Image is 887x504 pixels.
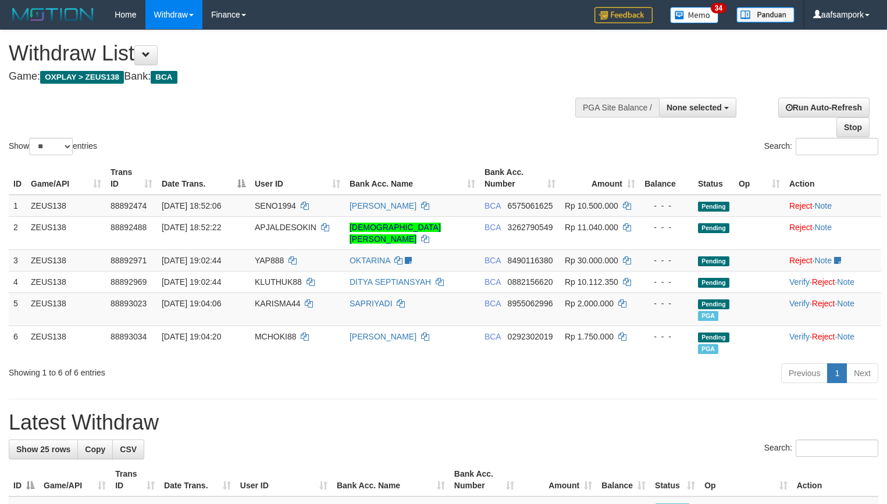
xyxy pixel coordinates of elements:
div: - - - [644,276,689,288]
td: ZEUS138 [26,216,106,249]
a: Next [846,363,878,383]
td: · · [785,271,881,292]
td: ZEUS138 [26,195,106,217]
td: 4 [9,271,26,292]
th: Date Trans.: activate to sort column ascending [159,463,236,496]
a: Reject [789,256,813,265]
input: Search: [796,439,878,457]
span: BCA [485,256,501,265]
a: Note [837,299,854,308]
td: 3 [9,249,26,271]
span: 88892971 [111,256,147,265]
img: Button%20Memo.svg [670,7,719,23]
a: Verify [789,332,810,341]
span: None selected [667,103,722,112]
span: [DATE] 18:52:22 [162,223,221,232]
span: [DATE] 19:02:44 [162,277,221,287]
span: Rp 11.040.000 [565,223,618,232]
th: Status: activate to sort column ascending [650,463,700,496]
a: 1 [827,363,847,383]
td: · · [785,326,881,359]
a: Reject [789,201,813,210]
td: · [785,195,881,217]
span: BCA [485,277,501,287]
span: 34 [711,3,726,13]
span: Pending [698,333,729,342]
span: Rp 30.000.000 [565,256,618,265]
h4: Game: Bank: [9,71,580,83]
input: Search: [796,138,878,155]
th: Bank Acc. Number: activate to sort column ascending [450,463,519,496]
span: OXPLAY > ZEUS138 [40,71,124,84]
div: - - - [644,255,689,266]
th: Amount: activate to sort column ascending [519,463,597,496]
span: Rp 10.112.350 [565,277,618,287]
span: Copy 3262790549 to clipboard [508,223,553,232]
a: Note [814,223,832,232]
a: CSV [112,439,144,459]
img: Feedback.jpg [594,7,653,23]
a: Run Auto-Refresh [778,98,870,117]
span: Rp 1.750.000 [565,332,614,341]
a: Verify [789,299,810,308]
div: Showing 1 to 6 of 6 entries [9,362,361,378]
th: Amount: activate to sort column ascending [560,162,640,195]
a: Previous [781,363,828,383]
span: Copy 0292302019 to clipboard [508,332,553,341]
span: [DATE] 19:02:44 [162,256,221,265]
span: Copy [85,445,105,454]
a: Reject [789,223,813,232]
span: YAP888 [255,256,284,265]
span: [DATE] 19:04:06 [162,299,221,308]
span: KARISMA44 [255,299,301,308]
td: · [785,216,881,249]
span: CSV [120,445,137,454]
th: Bank Acc. Name: activate to sort column ascending [332,463,450,496]
a: OKTARINA [350,256,390,265]
th: Status [693,162,734,195]
span: [DATE] 18:52:06 [162,201,221,210]
div: - - - [644,331,689,342]
a: Reject [812,277,835,287]
a: Note [837,277,854,287]
th: Game/API: activate to sort column ascending [26,162,106,195]
th: Bank Acc. Number: activate to sort column ascending [480,162,560,195]
a: Verify [789,277,810,287]
td: · · [785,292,881,326]
span: 88893034 [111,332,147,341]
th: Balance [640,162,693,195]
span: SENO1994 [255,201,296,210]
td: 2 [9,216,26,249]
a: [DEMOGRAPHIC_DATA][PERSON_NAME] [350,223,441,244]
span: Rp 2.000.000 [565,299,614,308]
a: Stop [836,117,870,137]
span: Pending [698,202,729,212]
span: BCA [485,223,501,232]
th: Game/API: activate to sort column ascending [39,463,111,496]
span: Copy 8955062996 to clipboard [508,299,553,308]
div: - - - [644,298,689,309]
th: Bank Acc. Name: activate to sort column ascending [345,162,480,195]
span: Copy 6575061625 to clipboard [508,201,553,210]
span: BCA [151,71,177,84]
span: Rp 10.500.000 [565,201,618,210]
label: Show entries [9,138,97,155]
a: DITYA SEPTIANSYAH [350,277,431,287]
span: APJALDESOKIN [255,223,316,232]
label: Search: [764,138,878,155]
th: Trans ID: activate to sort column ascending [106,162,157,195]
img: panduan.png [736,7,795,23]
a: [PERSON_NAME] [350,201,416,210]
a: Note [837,332,854,341]
a: Reject [812,332,835,341]
span: BCA [485,299,501,308]
th: Action [792,463,878,496]
th: Op: activate to sort column ascending [734,162,785,195]
a: Reject [812,299,835,308]
td: · [785,249,881,271]
span: 88892488 [111,223,147,232]
th: Balance: activate to sort column ascending [597,463,650,496]
span: Pending [698,278,729,288]
span: Pending [698,223,729,233]
td: ZEUS138 [26,326,106,359]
